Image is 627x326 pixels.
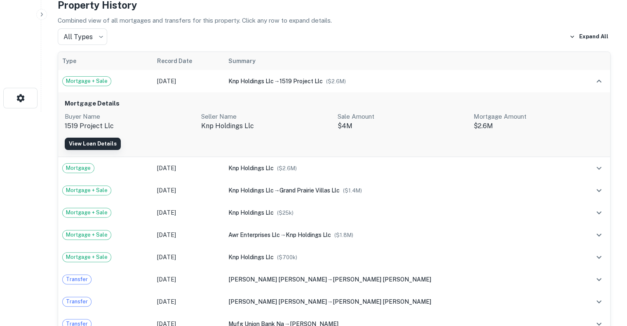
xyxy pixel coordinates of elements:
[58,28,107,45] div: All Types
[592,228,606,242] button: expand row
[228,77,569,86] div: →
[228,276,327,283] span: [PERSON_NAME] [PERSON_NAME]
[224,52,573,70] th: Summary
[228,209,274,216] span: knp holdings llc
[58,52,153,70] th: Type
[474,121,604,131] p: $2.6M
[228,186,569,195] div: →
[592,161,606,175] button: expand row
[65,138,121,150] a: View Loan Details
[279,187,340,194] span: grand prairie villas llc
[279,78,323,84] span: 1519 project llc
[228,232,280,238] span: awr enterprises llc
[567,30,611,43] button: Expand All
[333,298,431,305] span: [PERSON_NAME] [PERSON_NAME]
[153,52,225,70] th: Record Date
[63,253,111,261] span: Mortgage + Sale
[228,230,569,239] div: →
[153,268,225,291] td: [DATE]
[58,16,611,26] p: Combined view of all mortgages and transfers for this property. Click any row to expand details.
[63,186,111,195] span: Mortgage + Sale
[333,276,431,283] span: [PERSON_NAME] [PERSON_NAME]
[338,112,467,122] p: Sale Amount
[586,260,627,300] iframe: Chat Widget
[153,246,225,268] td: [DATE]
[592,295,606,309] button: expand row
[153,202,225,224] td: [DATE]
[334,232,353,238] span: ($ 1.8M )
[201,112,331,122] p: Seller Name
[228,165,274,171] span: knp holdings llc
[65,112,195,122] p: Buyer Name
[153,179,225,202] td: [DATE]
[338,121,467,131] p: $4M
[153,224,225,246] td: [DATE]
[592,250,606,264] button: expand row
[343,188,362,194] span: ($ 1.4M )
[228,275,569,284] div: →
[326,78,346,84] span: ($ 2.6M )
[592,183,606,197] button: expand row
[63,164,94,172] span: Mortgage
[277,210,294,216] span: ($ 25k )
[592,74,606,88] button: expand row
[153,291,225,313] td: [DATE]
[286,232,331,238] span: knp holdings llc
[474,112,604,122] p: Mortgage Amount
[228,187,274,194] span: knp holdings llc
[228,254,274,260] span: knp holdings llc
[63,77,111,85] span: Mortgage + Sale
[592,206,606,220] button: expand row
[228,78,274,84] span: knp holdings llc
[65,99,604,108] h6: Mortgage Details
[153,70,225,92] td: [DATE]
[153,157,225,179] td: [DATE]
[63,298,91,306] span: Transfer
[277,254,297,260] span: ($ 700k )
[228,297,569,306] div: →
[201,121,331,131] p: knp holdings llc
[63,231,111,239] span: Mortgage + Sale
[277,165,297,171] span: ($ 2.6M )
[63,275,91,284] span: Transfer
[63,209,111,217] span: Mortgage + Sale
[228,298,327,305] span: [PERSON_NAME] [PERSON_NAME]
[65,121,195,131] p: 1519 project llc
